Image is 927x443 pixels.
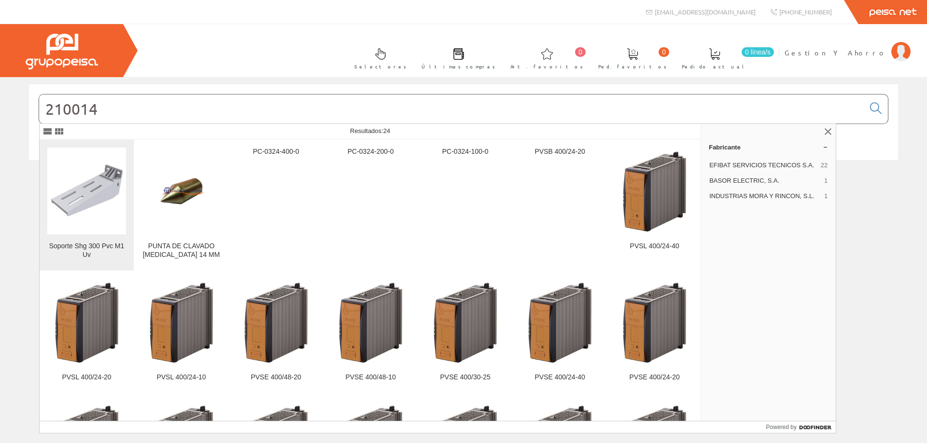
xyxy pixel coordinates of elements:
[766,421,836,433] a: Powered by
[520,373,599,382] div: PVSE 400/24-40
[824,192,828,201] span: 1
[40,271,134,393] a: PVSL 400/24-20 PVSL 400/24-20
[323,271,418,393] a: PVSE 400/48-10 PVSE 400/48-10
[350,127,390,134] span: Resultados:
[824,176,828,185] span: 1
[659,47,669,57] span: 0
[47,161,126,220] img: Soporte Shg 300 Pvc M1 Uv
[418,140,512,270] a: PC-0324-100-0
[40,140,134,270] a: Soporte Shg 300 Pvc M1 Uv Soporte Shg 300 Pvc M1 Uv
[26,34,98,69] img: Grupo Peisa
[701,139,836,155] a: Fabricante
[334,279,407,365] img: PVSE 400/48-10
[134,140,228,270] a: PUNTA DE CLAVADO PICA 14 MM PUNTA DE CLAVADO [MEDICAL_DATA] 14 MM
[47,242,126,259] div: Soporte Shg 300 Pvc M1 Uv
[331,373,410,382] div: PVSE 400/48-10
[39,94,864,123] input: Buscar...
[682,62,747,71] span: Pedido actual
[523,279,596,365] img: PVSE 400/24-40
[237,148,315,156] div: PC-0324-400-0
[655,8,756,16] span: [EMAIL_ADDRESS][DOMAIN_NAME]
[383,127,390,134] span: 24
[513,271,607,393] a: PVSE 400/24-40 PVSE 400/24-40
[742,47,774,57] span: 0 línea/s
[331,148,410,156] div: PC-0324-200-0
[520,148,599,156] div: PVSB 400/24-20
[615,373,694,382] div: PVSE 400/24-20
[709,192,820,201] span: INDUSTRIAS MORA Y RINCON, S.L.
[785,48,886,57] span: Gestion Y Ahorro
[239,279,312,365] img: PVSE 400/48-20
[145,279,218,365] img: PVSL 400/24-10
[134,271,228,393] a: PVSL 400/24-10 PVSL 400/24-10
[821,161,828,170] span: 22
[615,242,694,251] div: PVSL 400/24-40
[426,148,505,156] div: PC-0324-100-0
[142,242,221,259] div: PUNTA DE CLAVADO [MEDICAL_DATA] 14 MM
[142,169,221,213] img: PUNTA DE CLAVADO PICA 14 MM
[709,176,820,185] span: BASOR ELECTRIC, S.A.
[229,271,323,393] a: PVSE 400/48-20 PVSE 400/48-20
[709,161,817,170] span: EFIBAT SERVICIOS TECNICOS S.A.
[429,279,502,365] img: PVSE 400/30-25
[323,140,418,270] a: PC-0324-200-0
[426,373,505,382] div: PVSE 400/30-25
[607,271,702,393] a: PVSE 400/24-20 PVSE 400/24-20
[598,62,667,71] span: Ped. favoritos
[618,279,691,365] img: PVSE 400/24-20
[418,271,512,393] a: PVSE 400/30-25 PVSE 400/30-25
[237,373,315,382] div: PVSE 400/48-20
[412,40,500,75] a: Últimas compras
[510,62,583,71] span: Art. favoritos
[29,172,898,180] div: © Grupo Peisa
[766,423,797,431] span: Powered by
[345,40,411,75] a: Selectores
[229,140,323,270] a: PC-0324-400-0
[607,140,702,270] a: PVSL 400/24-40 PVSL 400/24-40
[354,62,407,71] span: Selectores
[779,8,832,16] span: [PHONE_NUMBER]
[618,148,691,234] img: PVSL 400/24-40
[47,373,126,382] div: PVSL 400/24-20
[50,279,123,365] img: PVSL 400/24-20
[513,140,607,270] a: PVSB 400/24-20
[421,62,495,71] span: Últimas compras
[142,373,221,382] div: PVSL 400/24-10
[575,47,586,57] span: 0
[785,40,911,49] a: Gestion Y Ahorro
